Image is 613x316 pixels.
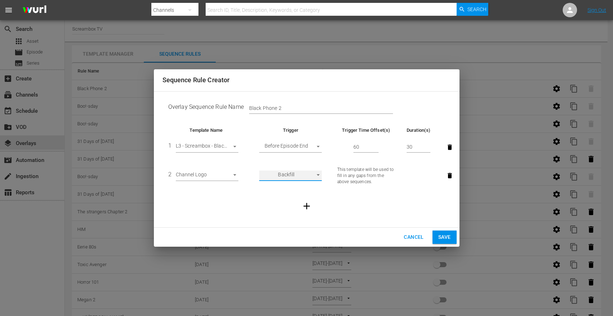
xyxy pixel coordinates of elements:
[4,6,13,14] span: menu
[337,167,395,185] p: This template will be used to fill in any gaps from the above sequences.
[259,142,322,153] div: Before Episode End
[467,3,486,16] span: Search
[331,127,401,134] th: Trigger Time Offset(s)
[259,171,322,181] div: Backfill
[587,7,606,13] a: Sign Out
[163,97,451,120] td: Overlay Sequence Rule Name
[398,231,429,244] button: Cancel
[163,127,250,134] th: Template Name
[401,127,436,134] th: Duration(s)
[433,231,457,244] button: Save
[297,202,316,209] span: Add Template Trigger
[250,127,331,134] th: Trigger
[438,233,451,242] span: Save
[168,171,171,178] span: 2
[176,171,238,181] div: Channel Logo
[163,75,451,85] h2: Sequence Rule Creator
[404,233,424,242] span: Cancel
[17,2,52,19] img: ans4CAIJ8jUAAAAAAAAAAAAAAAAAAAAAAAAgQb4GAAAAAAAAAAAAAAAAAAAAAAAAJMjXAAAAAAAAAAAAAAAAAAAAAAAAgAT5G...
[176,142,238,153] div: L3 - Screambox - BlackPhone2
[168,142,171,149] span: 1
